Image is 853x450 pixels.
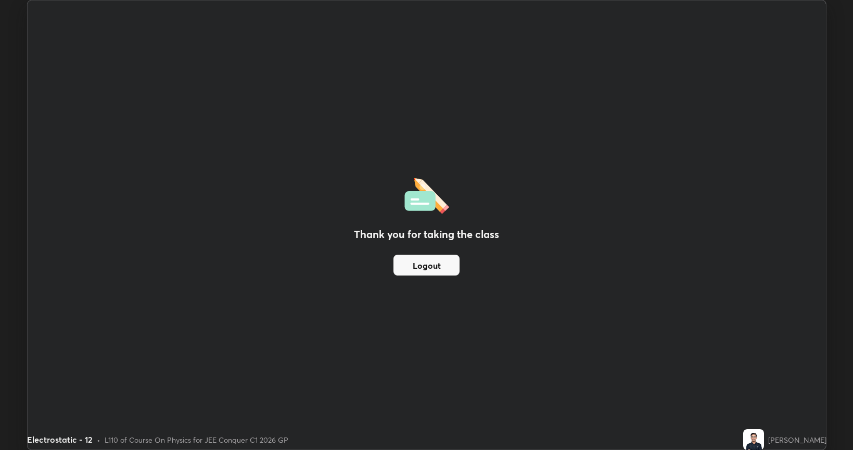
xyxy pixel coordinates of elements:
div: • [97,434,100,445]
div: Electrostatic - 12 [27,433,93,446]
img: offlineFeedback.1438e8b3.svg [404,174,449,214]
h2: Thank you for taking the class [354,227,499,242]
div: [PERSON_NAME] [768,434,826,445]
img: 37aae379bbc94e87a747325de2c98c16.jpg [743,429,764,450]
div: L110 of Course On Physics for JEE Conquer C1 2026 GP [105,434,288,445]
button: Logout [393,255,460,276]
